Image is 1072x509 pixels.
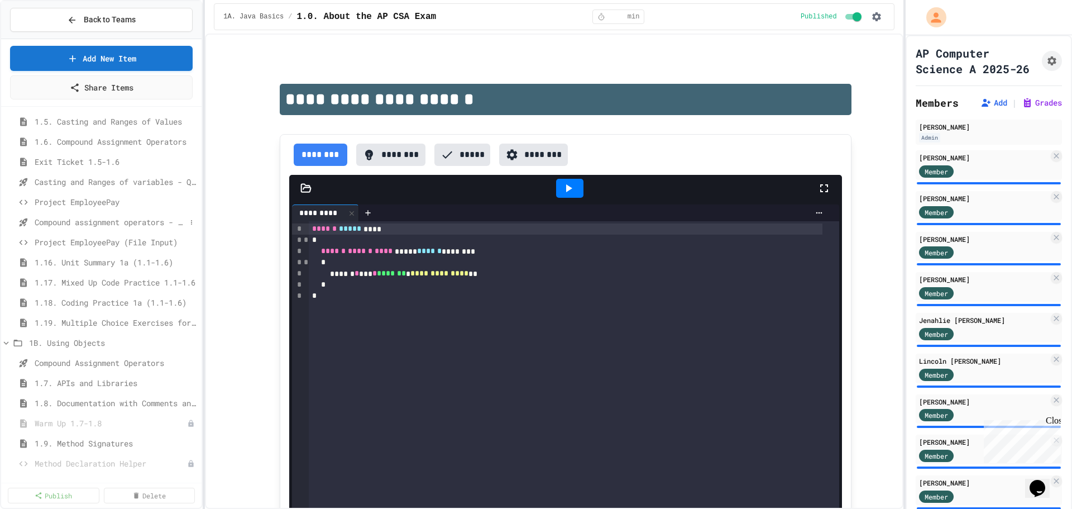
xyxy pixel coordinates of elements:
div: [PERSON_NAME] [919,478,1049,488]
div: [PERSON_NAME] [919,234,1049,244]
iframe: chat widget [1025,464,1061,498]
div: Unpublished [187,420,195,427]
span: Method Declaration Helper [35,458,187,469]
span: Casting and Ranges of variables - Quiz [35,176,197,188]
button: Back to Teams [10,8,193,32]
span: 1.6. Compound Assignment Operators [35,136,197,148]
iframe: chat widget [979,416,1061,463]
div: Chat with us now!Close [4,4,77,71]
div: [PERSON_NAME] [919,122,1059,132]
div: [PERSON_NAME] [919,397,1049,407]
span: Member [925,370,948,380]
button: Grades [1022,97,1062,108]
span: Member [925,167,948,177]
div: [PERSON_NAME] [919,153,1049,163]
span: | [1012,96,1017,110]
div: Admin [919,133,940,142]
span: 1.0. About the AP CSA Exam [297,10,437,23]
a: Share Items [10,75,193,99]
span: Compound assignment operators - Quiz [35,216,186,228]
span: Member [925,451,948,461]
a: Add New Item [10,46,193,71]
span: 1.5. Casting and Ranges of Values [35,116,197,127]
a: Delete [104,488,195,503]
div: [PERSON_NAME] [919,274,1049,284]
span: min [628,12,640,21]
span: 1.19. Multiple Choice Exercises for Unit 1a (1.1-1.6) [35,317,197,329]
span: Published [801,12,837,21]
span: Member [925,207,948,217]
div: Jenahlie [PERSON_NAME] [919,315,1049,325]
span: / [288,12,292,21]
span: 1A. Java Basics [223,12,284,21]
span: 1.16. Unit Summary 1a (1.1-1.6) [35,256,197,268]
button: Assignment Settings [1042,51,1062,71]
button: Add [980,97,1007,108]
span: Member [925,329,948,339]
div: [PERSON_NAME] [919,437,1049,447]
span: Compound Assignment Operators [35,357,197,369]
button: More options [186,217,197,228]
div: Lincoln [PERSON_NAME] [919,356,1049,366]
span: Calling a Non-void Method [35,478,187,489]
span: 1.9. Method Signatures [35,437,197,449]
span: Project EmployeePay [35,196,197,208]
h1: AP Computer Science A 2025-26 [916,45,1037,77]
span: 1.8. Documentation with Comments and Preconditions [35,397,197,409]
span: Exit Ticket 1.5-1.6 [35,156,197,168]
div: My Account [915,4,949,30]
span: 1.17. Mixed Up Code Practice 1.1-1.6 [35,277,197,288]
div: [PERSON_NAME] [919,193,1049,203]
span: Member [925,288,948,298]
span: Member [925,248,948,258]
span: Back to Teams [84,14,136,26]
span: 1.18. Coding Practice 1a (1.1-1.6) [35,297,197,308]
span: 1.7. APIs and Libraries [35,377,197,389]
span: Project EmployeePay (File Input) [35,236,197,248]
h2: Members [916,95,959,111]
a: Publish [8,488,99,503]
span: Warm Up 1.7-1.8 [35,417,187,429]
span: 1B. Using Objects [29,337,197,349]
div: Unpublished [187,460,195,468]
span: Member [925,492,948,502]
span: Member [925,410,948,420]
div: Content is published and visible to students [801,10,864,23]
